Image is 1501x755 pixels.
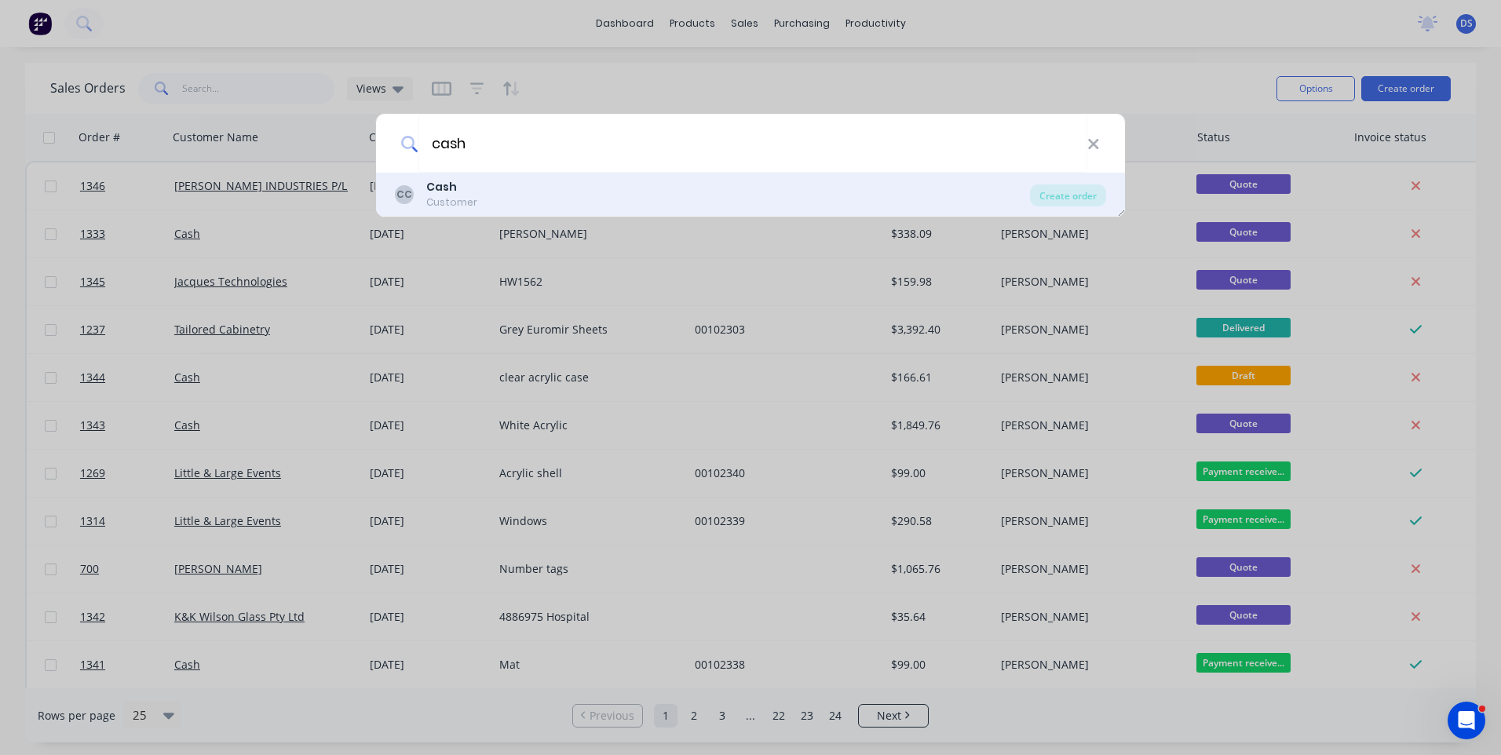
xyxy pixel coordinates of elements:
[426,179,457,195] b: Cash
[395,185,414,204] div: CC
[426,195,477,210] div: Customer
[418,114,1087,173] input: Enter a customer name to create a new order...
[1030,184,1106,206] div: Create order
[1448,702,1485,739] iframe: Intercom live chat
